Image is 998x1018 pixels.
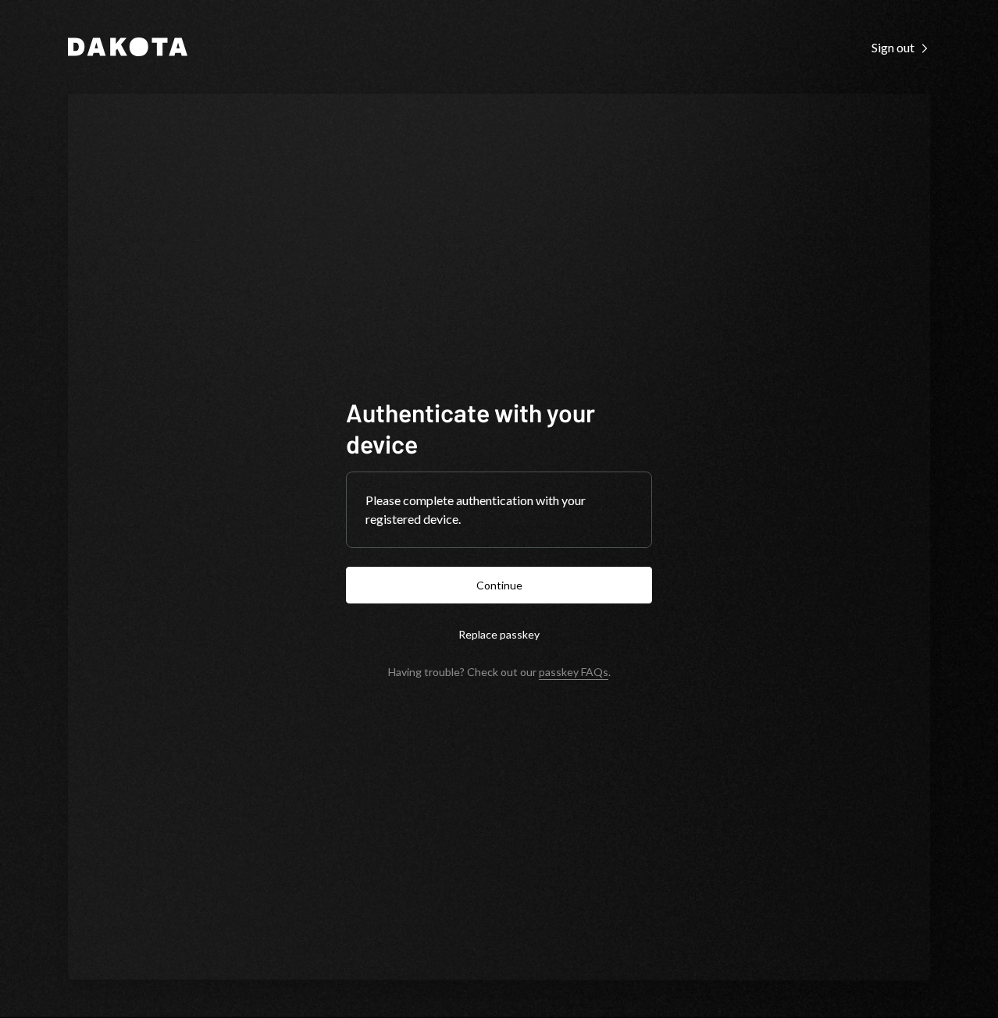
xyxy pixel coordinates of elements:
[346,397,652,459] h1: Authenticate with your device
[539,665,608,680] a: passkey FAQs
[346,567,652,603] button: Continue
[871,40,930,55] div: Sign out
[365,491,633,529] div: Please complete authentication with your registered device.
[346,616,652,653] button: Replace passkey
[871,38,930,55] a: Sign out
[388,665,611,678] div: Having trouble? Check out our .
